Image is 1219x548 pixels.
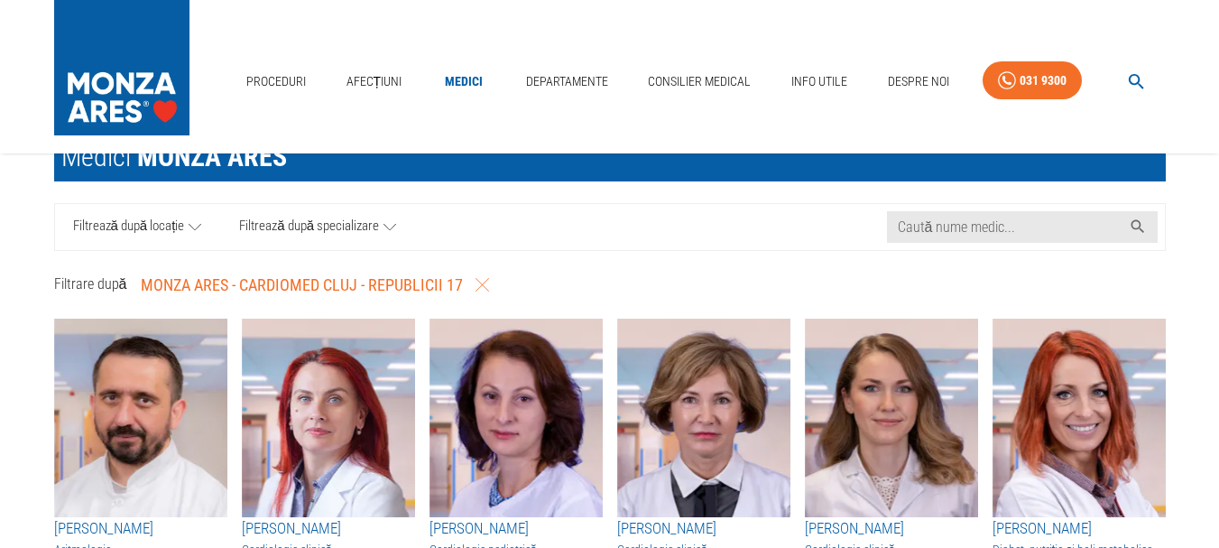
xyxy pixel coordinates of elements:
[805,517,978,541] h3: [PERSON_NAME]
[993,517,1166,541] h3: [PERSON_NAME]
[61,140,287,174] div: Medici
[641,63,758,100] a: Consilier Medical
[339,63,410,100] a: Afecțiuni
[239,63,313,100] a: Proceduri
[54,517,227,541] h3: [PERSON_NAME]
[239,216,379,238] span: Filtrează după specializare
[983,61,1082,100] a: 031 9300
[805,319,978,517] img: Dr. Adina David
[617,319,790,517] img: Dr. Carmen Mureșan
[73,216,185,238] span: Filtrează după locație
[435,63,493,100] a: Medici
[242,517,415,541] h3: [PERSON_NAME]
[519,63,615,100] a: Departamente
[54,319,227,517] img: Dr. Gabriel Cismaru
[429,319,603,517] img: Dr. Cătălina Riebel
[220,204,415,250] a: Filtrează după specializare
[429,517,603,541] h3: [PERSON_NAME]
[242,319,415,517] img: Dr. Amelia Ghicu
[54,274,127,295] p: Filtrare după
[137,141,287,172] span: MONZA ARES
[134,265,496,305] button: MONZA ARES - Cardiomed Cluj - Republicii 17
[881,63,956,100] a: Despre Noi
[993,319,1166,517] img: Dr. Larisa Anchidin
[784,63,854,100] a: Info Utile
[617,517,790,541] h3: [PERSON_NAME]
[1020,70,1067,92] div: 031 9300
[55,204,221,250] a: Filtrează după locație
